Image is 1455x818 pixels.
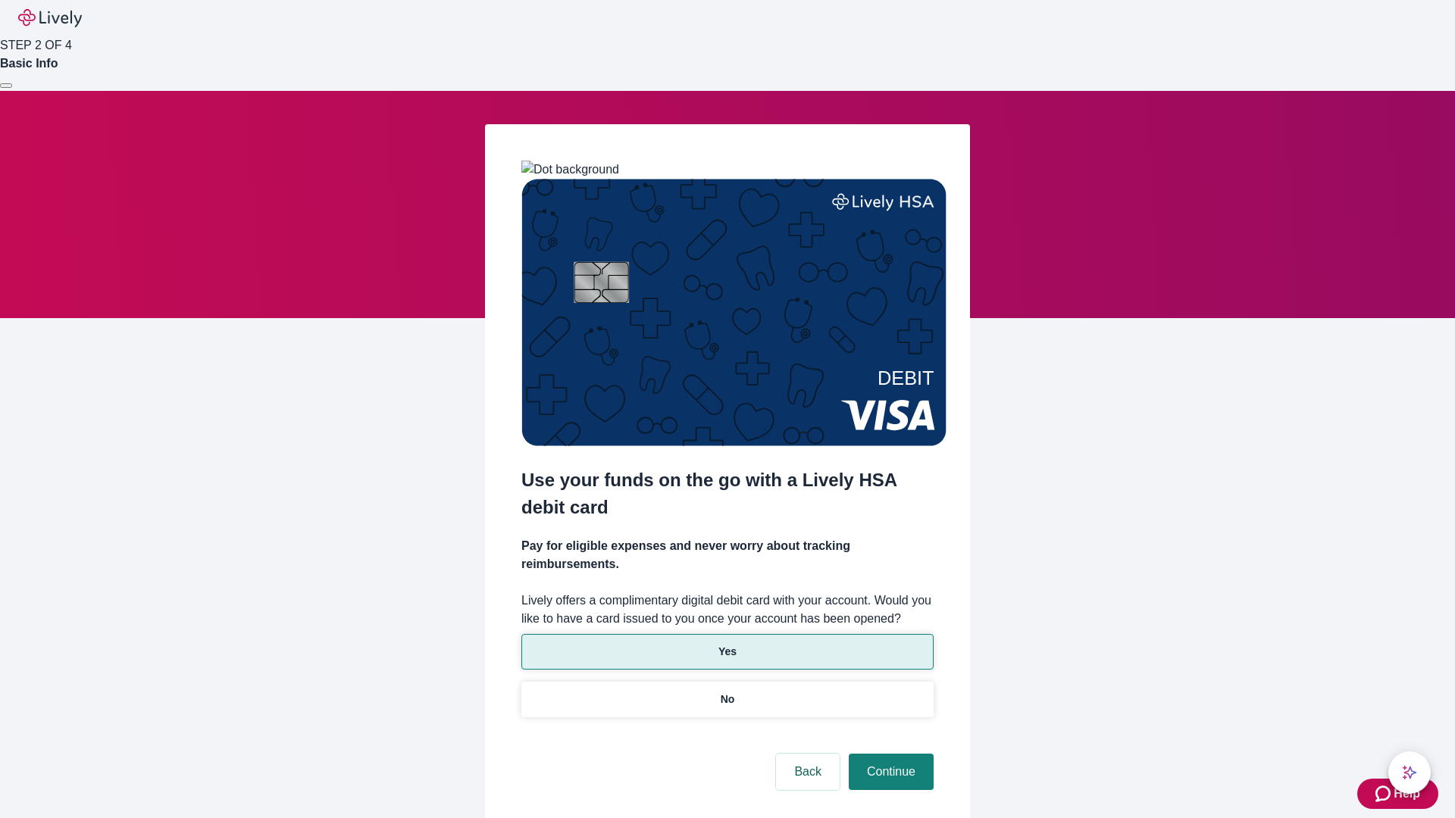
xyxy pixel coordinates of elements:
[521,467,934,521] h2: Use your funds on the go with a Lively HSA debit card
[1388,751,1431,794] button: chat
[521,592,934,628] label: Lively offers a complimentary digital debit card with your account. Would you like to have a card...
[849,754,934,790] button: Continue
[1357,779,1438,809] button: Zendesk support iconHelp
[1394,785,1420,803] span: Help
[18,9,82,27] img: Lively
[1375,785,1394,803] svg: Zendesk support icon
[521,537,934,573] h4: Pay for eligible expenses and never worry about tracking reimbursements.
[521,634,934,670] button: Yes
[721,692,735,707] p: No
[776,754,840,790] button: Back
[521,161,619,179] img: Dot background
[718,644,737,660] p: Yes
[521,682,934,717] button: No
[521,179,947,446] img: Debit card
[1402,765,1417,780] svg: Lively AI Assistant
